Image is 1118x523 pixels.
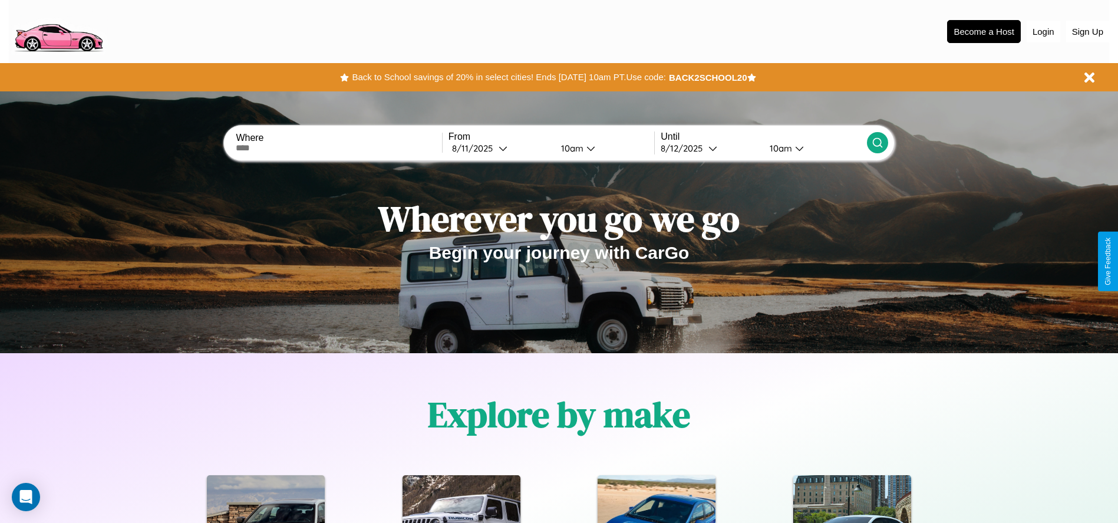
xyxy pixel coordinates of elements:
[448,131,654,142] label: From
[661,143,708,154] div: 8 / 12 / 2025
[661,131,866,142] label: Until
[12,483,40,511] div: Open Intercom Messenger
[760,142,867,154] button: 10am
[448,142,552,154] button: 8/11/2025
[947,20,1021,43] button: Become a Host
[349,69,668,85] button: Back to School savings of 20% in select cities! Ends [DATE] 10am PT.Use code:
[9,6,108,55] img: logo
[452,143,499,154] div: 8 / 11 / 2025
[764,143,795,154] div: 10am
[1104,238,1112,285] div: Give Feedback
[236,133,441,143] label: Where
[1066,21,1109,42] button: Sign Up
[1027,21,1060,42] button: Login
[555,143,586,154] div: 10am
[552,142,655,154] button: 10am
[669,73,747,83] b: BACK2SCHOOL20
[428,390,690,439] h1: Explore by make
